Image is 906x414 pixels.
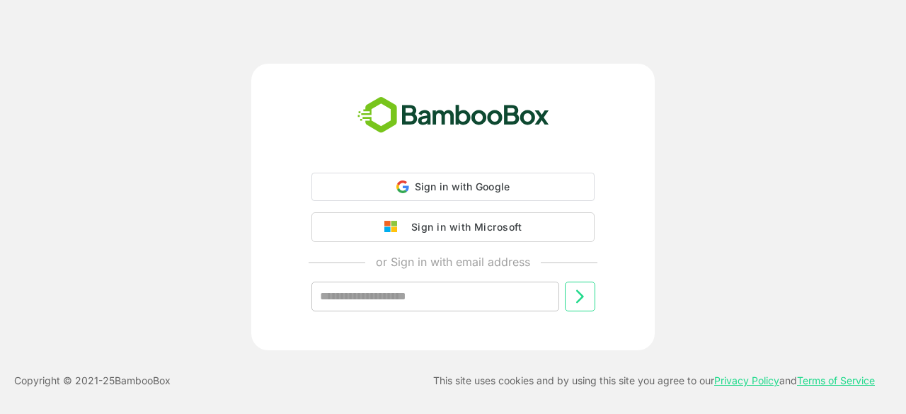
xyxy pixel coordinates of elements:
span: Sign in with Google [415,180,510,192]
a: Terms of Service [797,374,875,386]
div: Sign in with Microsoft [404,218,522,236]
p: Copyright © 2021- 25 BambooBox [14,372,171,389]
img: bamboobox [350,92,557,139]
div: Sign in with Google [311,173,595,201]
button: Sign in with Microsoft [311,212,595,242]
p: This site uses cookies and by using this site you agree to our and [433,372,875,389]
img: google [384,221,404,234]
a: Privacy Policy [714,374,779,386]
p: or Sign in with email address [376,253,530,270]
